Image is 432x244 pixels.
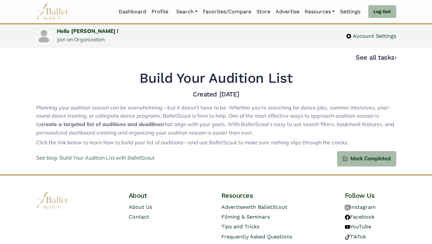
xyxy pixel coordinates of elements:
[36,154,154,162] a: See blog: Build Your Audition List with BalletScout
[149,5,171,19] a: Profile
[221,191,304,200] h4: Resources
[337,5,363,19] a: Settings
[351,32,396,40] span: Account Settings
[345,214,374,220] a: Facebook
[345,191,396,200] h4: Follow Us
[221,214,270,220] a: Filming & Seminars
[345,224,350,230] img: youtube logo
[174,5,200,19] a: Search
[346,32,396,40] a: Account Settings
[221,234,292,240] a: Frequently Asked Questions
[345,205,350,210] img: instagram logo
[129,204,152,210] a: About Us
[36,90,396,98] h4: Created [DATE]
[337,151,396,166] a: Mark Completed
[302,5,337,19] a: Resources
[36,69,396,87] h1: Build Your Audition List
[129,214,149,220] a: Contact
[57,28,118,34] a: Hello [PERSON_NAME] !
[245,204,287,210] span: with BalletScout
[57,36,105,43] a: Join an Organization
[395,53,396,61] code: ›
[356,53,396,61] a: See all tasks›
[36,139,349,146] span: Click the link below to learn how to build your list of auditions—and use BalletScout to make sur...
[36,191,69,209] img: logo
[36,104,391,127] span: Planning your audition season can be overwhelming—but it doesn’t have to be. Whether you’re searc...
[345,223,371,230] a: YouTube
[200,5,254,19] a: Favorites/Compare
[345,234,366,240] a: TikTok
[129,191,180,200] h4: About
[41,121,163,127] strong: create a targeted list of auditions and deadlines
[345,215,350,220] img: facebook logo
[221,223,259,230] a: Tips and Tricks
[116,5,149,19] a: Dashboard
[368,5,396,18] a: Log Out
[36,121,394,136] span: that align with your goals. With BalletScout's easy to use search filters, bookmark features, and...
[345,235,350,240] img: tiktok logo
[345,204,376,210] a: Instagram
[37,29,51,43] img: profile picture
[254,5,273,19] a: Store
[273,5,302,19] a: Advertise
[221,204,287,210] a: Advertisewith BalletScout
